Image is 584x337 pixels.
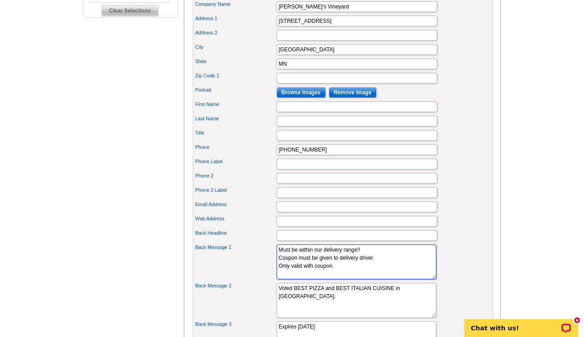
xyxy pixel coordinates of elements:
[277,244,436,279] textarea: I have many fine properties I can show you and your family.
[195,282,276,290] label: Back Message 2
[277,283,436,318] textarea: Great Neighborhoods!
[195,172,276,180] label: Phone 2
[459,309,584,337] iframe: LiveChat chat widget
[195,186,276,194] label: Phone 2 Label
[195,86,276,94] label: Portrait
[195,29,276,37] label: Address 2
[195,229,276,237] label: Back Headline
[195,15,276,22] label: Address 1
[195,43,276,51] label: City
[195,115,276,122] label: Last Name
[329,87,377,98] input: Remove Image
[195,0,276,8] label: Company Name
[195,158,276,165] label: Phone Label
[195,143,276,151] label: Phone
[195,215,276,223] label: Web Address
[195,320,276,328] label: Back Message 3
[102,5,158,16] span: Clear Selections
[195,244,276,251] label: Back Message 1
[195,101,276,108] label: First Name
[195,58,276,65] label: State
[277,87,326,98] input: Browse Images
[195,201,276,208] label: Email Address
[195,72,276,80] label: Zip Code 1
[195,129,276,137] label: Title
